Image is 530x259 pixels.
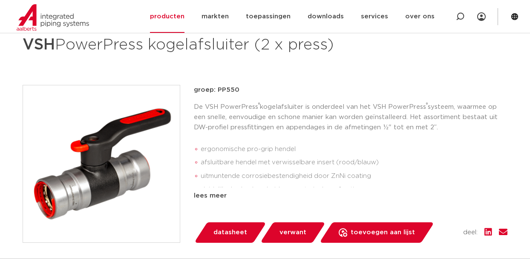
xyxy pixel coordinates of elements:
[23,85,180,242] img: Product Image for VSH PowerPress kogelafsluiter (2 x press)
[194,102,507,133] p: De VSH PowerPress kogelafsluiter is onderdeel van het VSH PowerPress systeem, waarmee op een snel...
[23,32,343,58] h1: PowerPress kogelafsluiter (2 x press)
[463,227,478,238] span: deel:
[426,102,428,107] sup: ®
[201,156,507,169] li: afsluitbare hendel met verwisselbare insert (rood/blauw)
[201,183,507,197] li: duidelijke herkenbaarheid van materiaal en afmeting
[194,222,266,243] a: datasheet
[201,143,507,156] li: ergonomische pro-grip hendel
[194,191,507,201] div: lees meer
[260,222,325,243] a: verwant
[201,169,507,183] li: uitmuntende corrosiebestendigheid door ZnNi coating
[258,102,260,107] sup: ®
[279,226,306,239] span: verwant
[23,37,55,52] strong: VSH
[213,226,247,239] span: datasheet
[194,85,507,95] p: groep: PP550
[351,226,415,239] span: toevoegen aan lijst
